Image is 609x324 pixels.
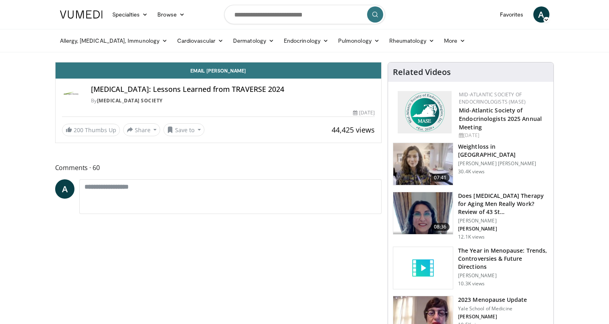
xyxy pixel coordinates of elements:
p: [PERSON_NAME] [458,218,549,224]
p: 12.1K views [458,234,485,240]
a: Endocrinology [279,33,333,49]
p: [PERSON_NAME] [458,314,527,320]
a: The Year in Menopause: Trends, Controversies & Future Directions [PERSON_NAME] 10.3K views [393,247,549,289]
img: 1fb63f24-3a49-41d9-af93-8ce49bfb7a73.png.150x105_q85_crop-smart_upscale.png [393,192,453,234]
span: 44,425 views [332,125,375,135]
div: By [91,97,375,104]
a: A [533,6,549,23]
a: Browse [153,6,190,23]
img: video_placeholder_short.svg [393,247,453,289]
a: Mid-Atlantic Society of Endocrinologists 2025 Annual Meeting [459,106,542,131]
a: 200 Thumbs Up [62,124,120,136]
a: [MEDICAL_DATA] Society [97,97,163,104]
h3: Weightloss in [GEOGRAPHIC_DATA] [458,143,549,159]
span: 08:36 [431,223,450,231]
span: 200 [74,126,83,134]
a: Specialties [107,6,153,23]
button: Save to [163,123,204,136]
a: Mid-Atlantic Society of Endocrinologists (MASE) [459,91,526,105]
p: 10.3K views [458,280,485,287]
img: Androgen Society [62,85,81,104]
img: VuMedi Logo [60,10,103,19]
p: [PERSON_NAME] [458,226,549,232]
p: 30.4K views [458,168,485,175]
p: Yale School of Medicine [458,305,527,312]
a: More [439,33,470,49]
a: Email [PERSON_NAME] [56,62,382,79]
span: 07:41 [431,174,450,182]
a: Favorites [495,6,528,23]
h4: Related Videos [393,67,451,77]
h3: Does [MEDICAL_DATA] Therapy for Aging Men Really Work? Review of 43 St… [458,192,549,216]
button: Share [123,123,161,136]
a: Rheumatology [384,33,439,49]
h4: [MEDICAL_DATA]: Lessons Learned from TRAVERSE 2024 [91,85,375,94]
a: Cardiovascular [172,33,228,49]
h3: The Year in Menopause: Trends, Controversies & Future Directions [458,247,549,271]
a: A [55,179,74,199]
div: [DATE] [353,109,375,116]
h3: 2023 Menopause Update [458,296,527,304]
p: [PERSON_NAME] [PERSON_NAME] [458,160,549,167]
input: Search topics, interventions [224,5,385,24]
div: [DATE] [459,132,547,139]
img: f382488c-070d-4809-84b7-f09b370f5972.png.150x105_q85_autocrop_double_scale_upscale_version-0.2.png [398,91,452,133]
a: Dermatology [228,33,279,49]
a: 08:36 Does [MEDICAL_DATA] Therapy for Aging Men Really Work? Review of 43 St… [PERSON_NAME] [PERS... [393,192,549,240]
a: Allergy, [MEDICAL_DATA], Immunology [55,33,173,49]
a: Pulmonology [333,33,384,49]
img: 9983fed1-7565-45be-8934-aef1103ce6e2.150x105_q85_crop-smart_upscale.jpg [393,143,453,185]
a: 07:41 Weightloss in [GEOGRAPHIC_DATA] [PERSON_NAME] [PERSON_NAME] 30.4K views [393,143,549,185]
p: [PERSON_NAME] [458,272,549,279]
span: Comments 60 [55,162,382,173]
